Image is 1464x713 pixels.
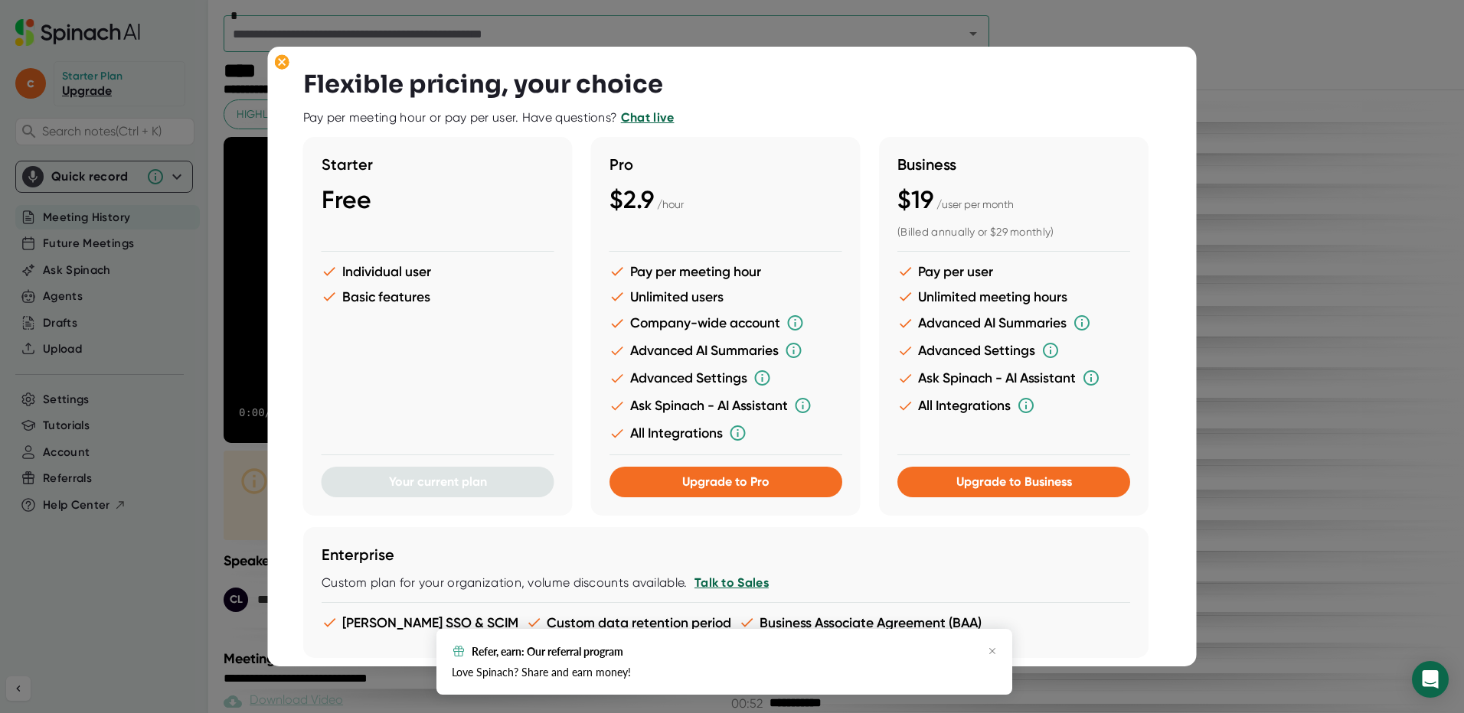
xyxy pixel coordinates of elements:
[609,263,842,279] li: Pay per meeting hour
[303,70,663,99] h3: Flexible pricing, your choice
[897,226,1130,239] div: (Billed annually or $29 monthly)
[897,396,1130,415] li: All Integrations
[956,474,1071,489] span: Upgrade to Business
[609,396,842,415] li: Ask Spinach - AI Assistant
[897,288,1130,304] li: Unlimited meeting hours
[897,467,1130,497] button: Upgrade to Business
[897,263,1130,279] li: Pay per user
[621,110,675,125] a: Chat live
[609,155,842,174] h3: Pro
[897,155,1130,174] h3: Business
[897,341,1130,360] li: Advanced Settings
[897,314,1130,332] li: Advanced AI Summaries
[897,369,1130,387] li: Ask Spinach - AI Assistant
[322,263,554,279] li: Individual user
[739,614,982,630] li: Business Associate Agreement (BAA)
[322,545,1130,564] h3: Enterprise
[657,198,684,210] span: / hour
[609,467,842,497] button: Upgrade to Pro
[609,314,842,332] li: Company-wide account
[609,288,842,304] li: Unlimited users
[682,474,770,489] span: Upgrade to Pro
[609,185,654,214] span: $2.9
[1412,661,1449,698] div: Open Intercom Messenger
[936,198,1014,210] span: / user per month
[322,288,554,304] li: Basic features
[526,614,731,630] li: Custom data retention period
[609,424,842,442] li: All Integrations
[303,110,675,125] div: Pay per meeting hour or pay per user. Have questions?
[609,369,842,387] li: Advanced Settings
[897,185,933,214] span: $19
[322,575,1130,591] div: Custom plan for your organization, volume discounts available.
[609,341,842,360] li: Advanced AI Summaries
[322,467,554,497] button: Your current plan
[322,155,554,174] h3: Starter
[322,185,371,214] span: Free
[322,614,518,630] li: [PERSON_NAME] SSO & SCIM
[389,474,487,489] span: Your current plan
[694,575,768,590] a: Talk to Sales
